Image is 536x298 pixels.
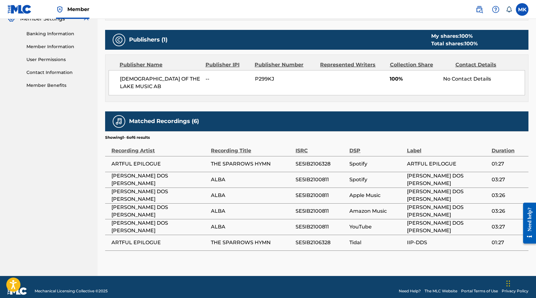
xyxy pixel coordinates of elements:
[492,239,525,246] span: 01:27
[211,176,292,183] span: ALBA
[129,118,199,125] h5: Matched Recordings (6)
[82,15,90,23] img: expand
[492,223,525,231] span: 03:27
[111,239,208,246] span: ARTFUL EPILOGUE
[476,6,483,13] img: search
[111,160,208,168] span: ARTFUL EPILOGUE
[115,36,123,44] img: Publishers
[390,61,451,69] div: Collection Share
[349,192,403,199] span: Apple Music
[349,176,403,183] span: Spotify
[111,140,208,155] div: Recording Artist
[431,40,478,48] div: Total shares:
[518,198,536,248] iframe: Resource Center
[492,207,525,215] span: 03:26
[492,176,525,183] span: 03:27
[8,15,15,23] img: Member Settings
[461,288,498,294] a: Portal Terms of Use
[390,75,438,83] span: 100%
[35,288,108,294] span: Mechanical Licensing Collective © 2025
[407,239,488,246] span: IIP-DDS
[129,36,167,43] h5: Publishers (1)
[407,160,488,168] span: ARTFUL EPILOGUE
[407,219,488,234] span: [PERSON_NAME] DOS [PERSON_NAME]
[120,75,201,90] span: [DEMOGRAPHIC_DATA] OF THE LAKE MUSIC AB
[120,61,201,69] div: Publisher Name
[105,135,150,140] p: Showing 1 - 6 of 6 results
[26,31,90,37] a: Banking Information
[460,33,473,39] span: 100 %
[111,188,208,203] span: [PERSON_NAME] DOS [PERSON_NAME]
[443,75,525,83] div: No Contact Details
[407,172,488,187] span: [PERSON_NAME] DOS [PERSON_NAME]
[211,223,292,231] span: ALBA
[502,288,528,294] a: Privacy Policy
[425,288,457,294] a: The MLC Website
[505,268,536,298] iframe: Chat Widget
[399,288,421,294] a: Need Help?
[492,6,499,13] img: help
[255,61,315,69] div: Publisher Number
[20,15,65,23] span: Member Settings
[320,61,385,69] div: Represented Writers
[67,6,89,13] span: Member
[211,160,292,168] span: THE SPARROWS HYMN
[349,239,403,246] span: Tidal
[111,219,208,234] span: [PERSON_NAME] DOS [PERSON_NAME]
[211,239,292,246] span: THE SPARROWS HYMN
[8,5,32,14] img: MLC Logo
[56,6,64,13] img: Top Rightsholder
[455,61,516,69] div: Contact Details
[206,75,250,83] span: --
[506,274,510,293] div: Drag
[206,61,250,69] div: Publisher IPI
[473,3,486,16] a: Public Search
[349,140,403,155] div: DSP
[349,160,403,168] span: Spotify
[296,160,346,168] span: SE5IB2106328
[296,140,346,155] div: ISRC
[26,56,90,63] a: User Permissions
[111,204,208,219] span: [PERSON_NAME] DOS [PERSON_NAME]
[211,140,292,155] div: Recording Title
[407,188,488,203] span: [PERSON_NAME] DOS [PERSON_NAME]
[296,207,346,215] span: SE5IB2100811
[349,207,403,215] span: Amazon Music
[431,32,478,40] div: My shares:
[465,41,478,47] span: 100 %
[296,239,346,246] span: SE5IB2106328
[211,207,292,215] span: ALBA
[115,118,123,125] img: Matched Recordings
[255,75,316,83] span: P299KJ
[26,69,90,76] a: Contact Information
[407,204,488,219] span: [PERSON_NAME] DOS [PERSON_NAME]
[407,140,488,155] div: Label
[349,223,403,231] span: YouTube
[516,3,528,16] div: User Menu
[296,176,346,183] span: SE5IB2100811
[492,140,525,155] div: Duration
[26,43,90,50] a: Member Information
[489,3,502,16] div: Help
[296,223,346,231] span: SE5IB2100811
[8,287,27,295] img: logo
[111,172,208,187] span: [PERSON_NAME] DOS [PERSON_NAME]
[492,160,525,168] span: 01:27
[492,192,525,199] span: 03:26
[211,192,292,199] span: ALBA
[26,82,90,89] a: Member Benefits
[296,192,346,199] span: SE5IB2100811
[506,6,512,13] div: Notifications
